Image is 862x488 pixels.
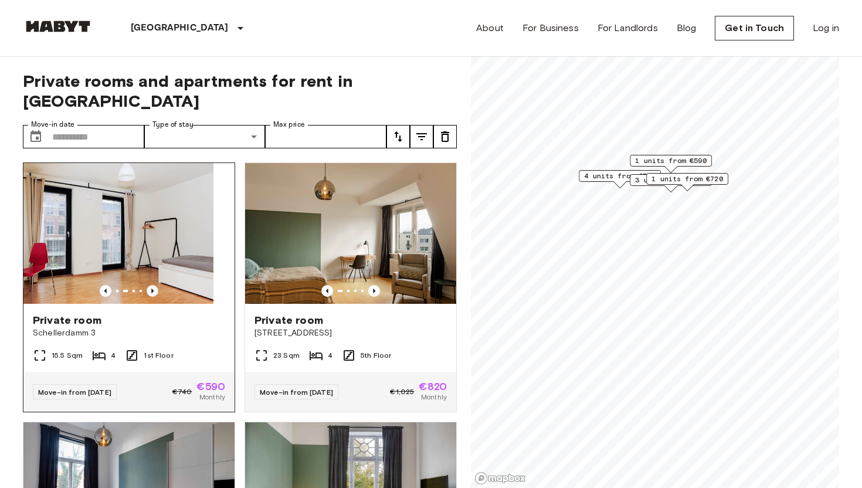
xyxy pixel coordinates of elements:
[433,125,457,148] button: tune
[646,173,728,191] div: Map marker
[651,174,723,184] span: 1 units from €720
[24,125,47,148] button: Choose date
[147,285,158,297] button: Previous image
[361,350,391,361] span: 5th Floor
[23,71,457,111] span: Private rooms and apartments for rent in [GEOGRAPHIC_DATA]
[2,163,213,304] img: Marketing picture of unit DE-03-036-02M
[100,285,111,297] button: Previous image
[386,125,410,148] button: tune
[630,155,712,173] div: Map marker
[196,381,225,392] span: €590
[522,21,579,35] a: For Business
[715,16,794,40] a: Get in Touch
[23,162,235,412] a: Marketing picture of unit DE-03-036-02MMarketing picture of unit DE-03-036-02MPrevious imagePrevi...
[598,21,658,35] a: For Landlords
[476,21,504,35] a: About
[677,21,697,35] a: Blog
[31,120,74,130] label: Move-in date
[813,21,839,35] a: Log in
[172,387,192,397] span: €740
[579,170,661,188] div: Map marker
[321,285,333,297] button: Previous image
[245,162,457,412] a: Marketing picture of unit DE-03-001-003-01HFPrevious imagePrevious imagePrivate room[STREET_ADDRE...
[33,327,225,339] span: Schellerdamm 3
[111,350,116,361] span: 4
[630,174,712,192] div: Map marker
[213,163,425,304] img: Marketing picture of unit DE-03-036-02M
[254,313,323,327] span: Private room
[131,21,229,35] p: [GEOGRAPHIC_DATA]
[273,120,305,130] label: Max price
[390,387,414,397] span: €1,025
[52,350,83,361] span: 15.5 Sqm
[152,120,194,130] label: Type of stay
[254,327,447,339] span: [STREET_ADDRESS]
[273,350,300,361] span: 23 Sqm
[474,472,526,485] a: Mapbox logo
[328,350,332,361] span: 4
[584,171,656,181] span: 4 units from €770
[144,350,173,361] span: 1st Floor
[245,163,456,304] img: Marketing picture of unit DE-03-001-003-01HF
[33,313,101,327] span: Private room
[410,125,433,148] button: tune
[635,175,707,185] span: 3 units from €760
[38,388,111,396] span: Move-in from [DATE]
[635,155,707,166] span: 1 units from €590
[421,392,447,402] span: Monthly
[23,21,93,32] img: Habyt
[419,381,447,392] span: €820
[260,388,333,396] span: Move-in from [DATE]
[368,285,380,297] button: Previous image
[199,392,225,402] span: Monthly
